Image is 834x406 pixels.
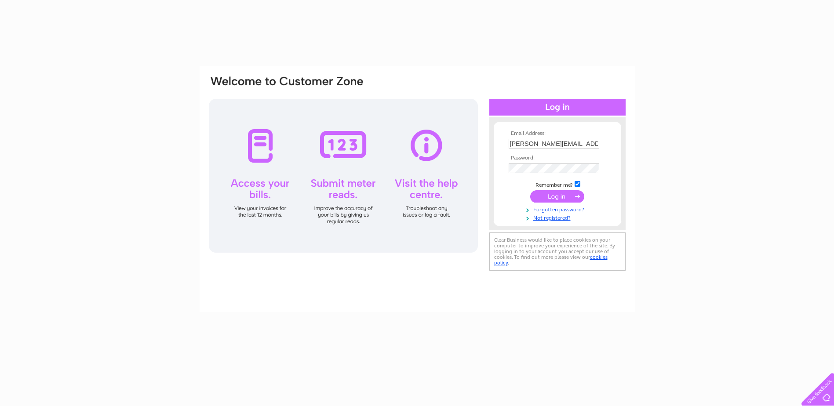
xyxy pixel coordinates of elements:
th: Password: [506,155,608,161]
input: Submit [530,190,584,203]
a: Forgotten password? [509,205,608,213]
div: Clear Business would like to place cookies on your computer to improve your experience of the sit... [489,232,626,271]
a: Not registered? [509,213,608,221]
td: Remember me? [506,180,608,188]
a: cookies policy [494,254,608,266]
th: Email Address: [506,130,608,137]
